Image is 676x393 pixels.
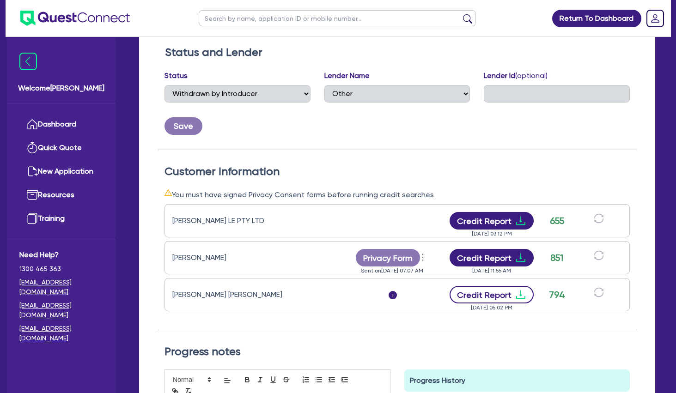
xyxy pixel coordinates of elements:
button: Privacy Form [356,249,420,266]
h2: Progress notes [164,345,630,358]
img: quick-quote [27,142,38,153]
h2: Customer Information [164,165,630,178]
a: [EMAIL_ADDRESS][DOMAIN_NAME] [19,324,103,343]
div: 655 [545,214,568,228]
span: download [515,289,526,300]
span: download [515,215,526,226]
span: sync [594,287,604,297]
a: [EMAIL_ADDRESS][DOMAIN_NAME] [19,278,103,297]
label: Lender Name [324,70,370,81]
div: [PERSON_NAME] LE PTY LTD [172,215,288,226]
span: Welcome [PERSON_NAME] [18,83,104,94]
span: (optional) [515,71,548,80]
button: sync [591,213,607,229]
button: Credit Reportdownload [450,249,534,266]
div: [PERSON_NAME] [172,252,288,263]
button: Save [164,117,202,135]
a: Return To Dashboard [552,10,641,27]
a: Quick Quote [19,136,103,160]
a: [EMAIL_ADDRESS][DOMAIN_NAME] [19,301,103,320]
h2: Status and Lender [165,46,629,59]
button: sync [591,250,607,266]
div: [PERSON_NAME] [PERSON_NAME] [172,289,288,300]
label: Status [164,70,188,81]
a: Training [19,207,103,230]
span: download [515,252,526,263]
div: 794 [545,288,568,302]
img: quest-connect-logo-blue [20,11,130,26]
div: You must have signed Privacy Consent forms before running credit searches [164,189,630,200]
img: icon-menu-close [19,53,37,70]
span: warning [164,189,172,196]
div: Progress History [404,369,630,392]
span: more [418,250,427,264]
a: New Application [19,160,103,183]
img: training [27,213,38,224]
button: Credit Reportdownload [450,286,534,303]
div: 851 [545,251,568,265]
button: Dropdown toggle [420,250,428,266]
span: Need Help? [19,249,103,260]
span: sync [594,213,604,224]
span: i [389,291,397,299]
button: Credit Reportdownload [450,212,534,230]
img: new-application [27,166,38,177]
button: sync [591,287,607,303]
label: Lender Id [484,70,548,81]
span: 1300 465 363 [19,264,103,274]
a: Resources [19,183,103,207]
input: Search by name, application ID or mobile number... [199,10,476,26]
a: Dropdown toggle [643,6,667,30]
span: sync [594,250,604,260]
a: Dashboard [19,113,103,136]
img: resources [27,189,38,200]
